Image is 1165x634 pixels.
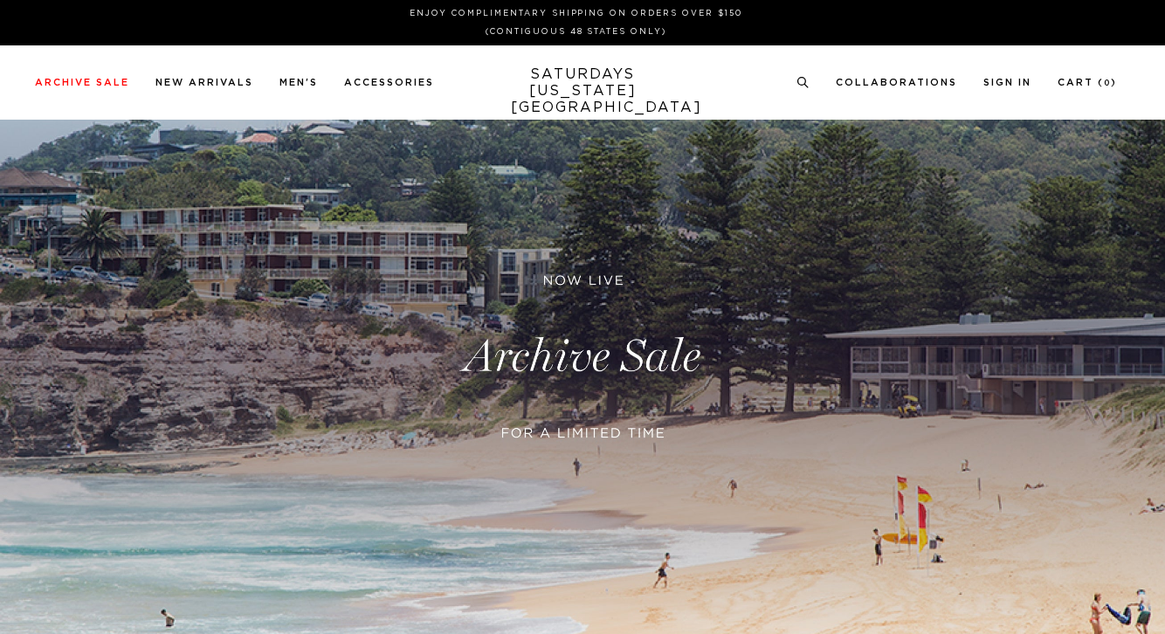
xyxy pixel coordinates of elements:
a: Cart (0) [1058,78,1117,87]
a: New Arrivals [155,78,253,87]
a: Collaborations [836,78,957,87]
a: SATURDAYS[US_STATE][GEOGRAPHIC_DATA] [511,66,655,116]
a: Sign In [983,78,1031,87]
a: Archive Sale [35,78,129,87]
a: Men's [279,78,318,87]
small: 0 [1104,79,1111,87]
p: (Contiguous 48 States Only) [42,25,1110,38]
a: Accessories [344,78,434,87]
p: Enjoy Complimentary Shipping on Orders Over $150 [42,7,1110,20]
